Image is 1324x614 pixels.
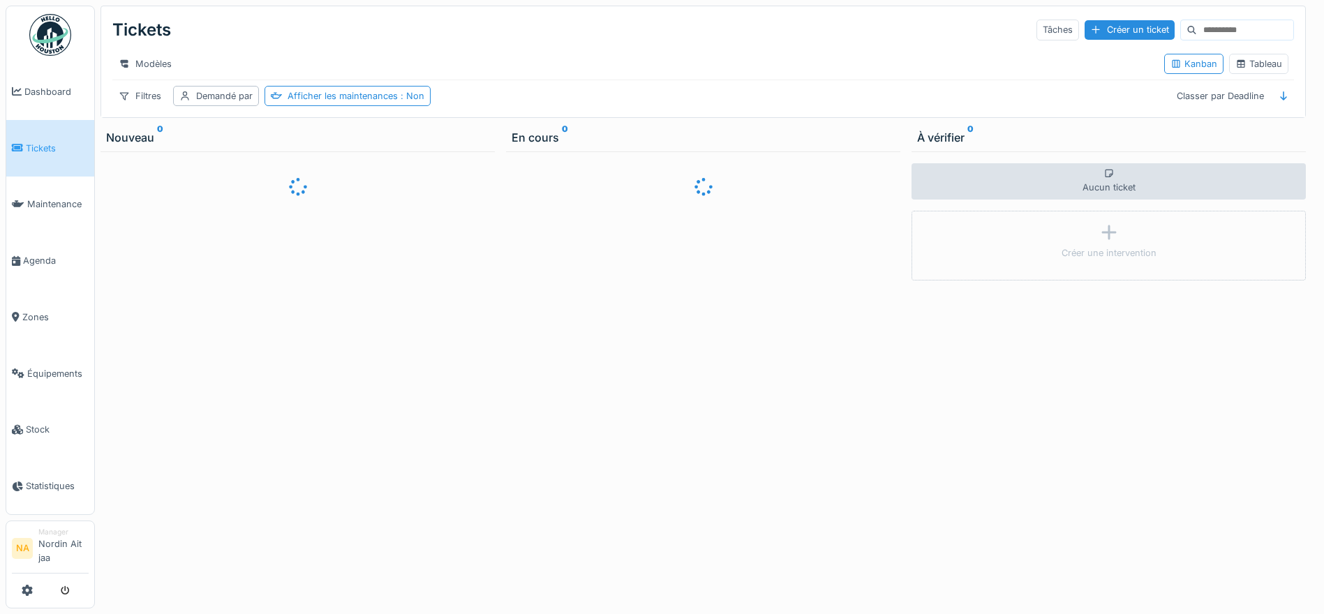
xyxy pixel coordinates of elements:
div: Créer un ticket [1085,20,1175,39]
a: Statistiques [6,458,94,514]
div: Manager [38,527,89,537]
span: Agenda [23,254,89,267]
div: Classer par Deadline [1170,86,1270,106]
span: Tickets [26,142,89,155]
li: Nordin Ait jaa [38,527,89,570]
div: Filtres [112,86,168,106]
div: En cours [512,129,895,146]
span: Zones [22,310,89,324]
a: Équipements [6,345,94,402]
span: Maintenance [27,197,89,211]
div: Tickets [112,12,171,48]
a: Tickets [6,120,94,177]
div: Kanban [1170,57,1217,70]
div: Créer une intervention [1062,246,1156,260]
span: Dashboard [24,85,89,98]
span: Équipements [27,367,89,380]
img: Badge_color-CXgf-gQk.svg [29,14,71,56]
div: À vérifier [917,129,1300,146]
div: Modèles [112,54,178,74]
sup: 0 [967,129,974,146]
a: Maintenance [6,177,94,233]
span: Statistiques [26,479,89,493]
a: Dashboard [6,63,94,120]
a: NA ManagerNordin Ait jaa [12,527,89,574]
div: Tableau [1235,57,1282,70]
a: Agenda [6,232,94,289]
div: Aucun ticket [912,163,1306,200]
div: Afficher les maintenances [288,89,424,103]
div: Nouveau [106,129,489,146]
div: Demandé par [196,89,253,103]
span: : Non [398,91,424,101]
span: Stock [26,423,89,436]
a: Stock [6,402,94,458]
sup: 0 [562,129,568,146]
sup: 0 [157,129,163,146]
li: NA [12,538,33,559]
a: Zones [6,289,94,345]
div: Tâches [1036,20,1079,40]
